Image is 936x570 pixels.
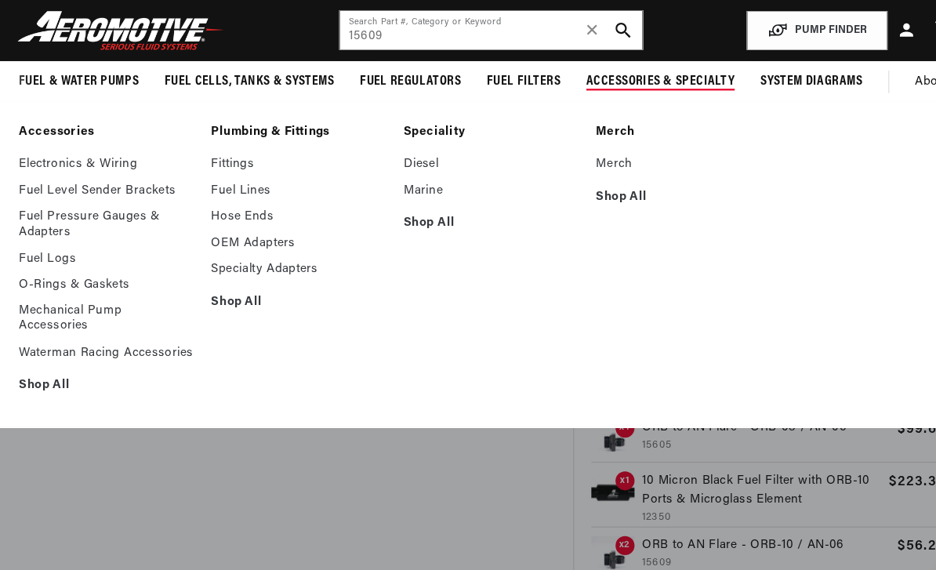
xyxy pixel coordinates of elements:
summary: System Diagrams [701,56,817,93]
a: Fittings [214,143,373,157]
a: Hose Ends [214,190,373,204]
span: $99.60 [837,380,880,399]
button: search button [571,10,605,45]
a: Electronics & Wiring [39,143,198,157]
summary: Fuel Filters [452,56,542,93]
span: ✕ [553,15,567,40]
a: Waterman Racing Accessories [39,314,198,328]
img: Aeromotive [34,9,230,46]
span: x1 [581,428,598,445]
a: About Us [841,56,914,93]
p: 15609 [605,504,830,519]
summary: Fuel Regulators [337,56,452,93]
a: Marine [389,166,548,180]
a: Plumbing & Fittings [214,113,373,127]
button: PUMP FINDER [700,10,828,45]
span: Fuel Filters [464,66,531,82]
a: Fuel Logs [39,228,198,242]
input: Search by Part Number, Category or Keyword [331,10,604,45]
img: 10 Micron Black Fuel Filter with ORB-10 Ports & Microglass Element [559,428,598,467]
p: 3/8'' [DEMOGRAPHIC_DATA] Quick Connect to ORB-08 Port [605,535,831,570]
a: Merch [563,143,722,157]
img: ORB to AN Flare [559,487,598,526]
a: Fuel Level Sender Brackets [39,166,198,180]
span: About Us [853,68,902,80]
a: 10 Micron Black Fuel Filter with ORB-10 Ports & Microglass Element x1 10 Micron Black Fuel Filter... [559,428,880,479]
span: Accessories & Specialty [554,66,689,82]
a: Shop All [39,343,198,358]
a: Mechanical Pump Accessories [39,275,198,303]
summary: Fuel Cells, Tanks & Systems [160,56,337,93]
span: $56.20 [837,487,880,506]
span: System Diagrams [713,66,805,82]
span: x1 [581,535,598,552]
a: Specialty Adapters [214,238,373,252]
a: Shop All [214,267,373,281]
p: 10 Micron Black Fuel Filter with ORB-10 Ports & Microglass Element [605,428,822,463]
span: x2 [581,487,598,504]
img: ORB to AN Flare [559,380,598,419]
a: OEM Adapters [214,214,373,228]
p: 12350 [605,463,822,477]
p: 15605 [605,398,830,412]
a: Shop All [389,196,548,210]
span: x4 [581,380,598,398]
a: Accessories [39,113,198,127]
summary: Fuel & Water Pumps [27,56,160,93]
a: Diesel [389,143,548,157]
span: $56.75 [838,535,880,554]
a: Fuel Pressure Gauges & Adapters [39,190,198,218]
a: Fuel Lines [214,166,373,180]
span: $223.30 [829,428,880,447]
span: Fuel Regulators [349,66,441,82]
span: Fuel Cells, Tanks & Systems [172,66,325,82]
p: ORB to AN Flare - ORB-10 / AN-06 [605,487,830,504]
a: Merch [563,113,722,127]
a: O-Rings & Gaskets [39,252,198,266]
a: Speciality [389,113,548,127]
span: Fuel & Water Pumps [39,66,148,82]
a: ORB to AN Flare x4 ORB to AN Flare - ORB-08 / AN-06 15605 $99.60 [559,380,880,420]
p: ORB to AN Flare - ORB-08 / AN-06 [605,380,830,398]
a: Shop All [563,172,722,187]
summary: Accessories & Specialty [542,56,701,93]
a: ORB to AN Flare x2 ORB to AN Flare - ORB-10 / AN-06 15609 $56.20 [559,487,880,527]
